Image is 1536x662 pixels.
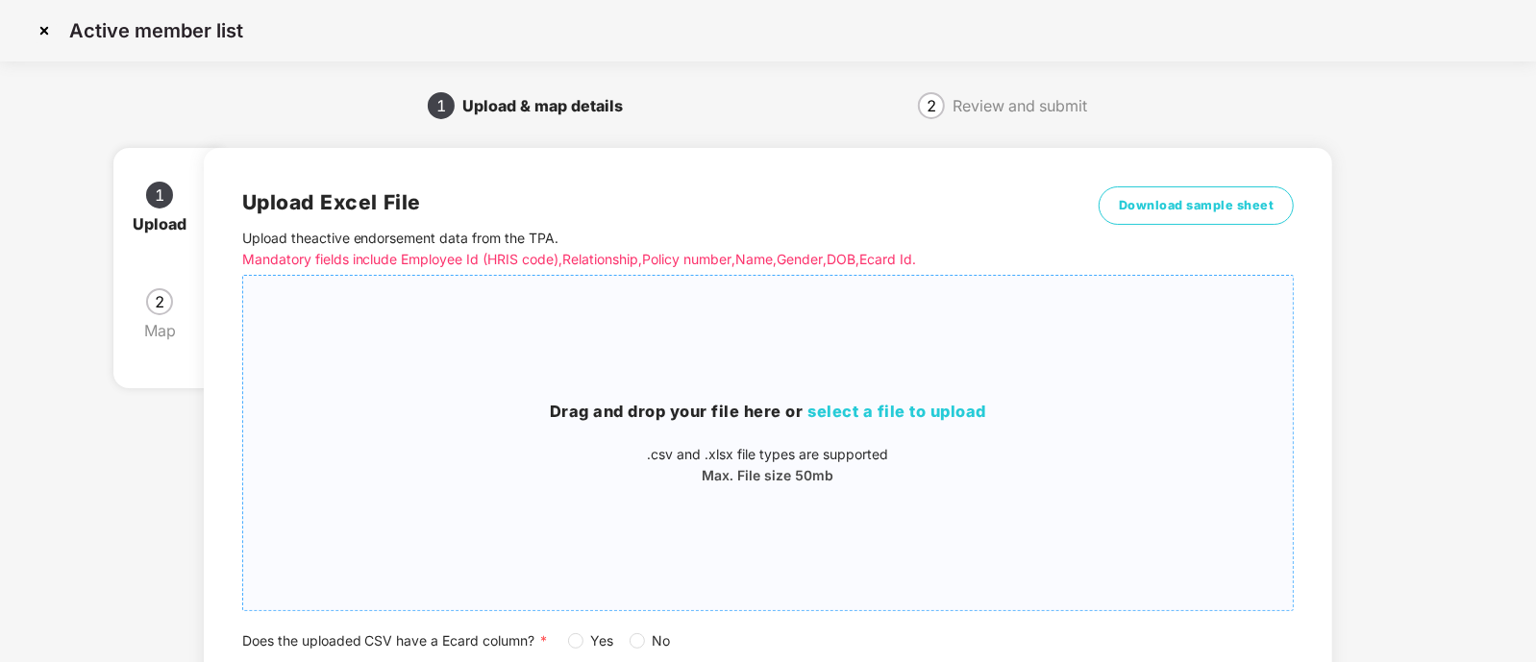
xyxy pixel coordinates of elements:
p: .csv and .xlsx file types are supported [243,444,1294,465]
p: Max. File size 50mb [243,465,1294,486]
h3: Drag and drop your file here or [243,400,1294,425]
span: 2 [155,294,164,309]
div: Upload & map details [462,90,638,121]
span: Download sample sheet [1119,196,1275,215]
span: No [645,630,679,651]
span: 1 [436,98,446,113]
p: Upload the active endorsement data from the TPA . [242,228,1031,270]
span: Drag and drop your file here orselect a file to upload.csv and .xlsx file types are supportedMax.... [243,276,1294,610]
span: select a file to upload [808,402,987,421]
div: Does the uploaded CSV have a Ecard column? [242,630,1295,651]
div: Review and submit [953,90,1087,121]
h2: Upload Excel File [242,186,1031,218]
p: Active member list [69,19,243,42]
span: Yes [583,630,622,651]
div: Upload [133,208,202,239]
img: svg+xml;base64,PHN2ZyBpZD0iQ3Jvc3MtMzJ4MzIiIHhtbG5zPSJodHRwOi8vd3d3LnczLm9yZy8yMDAwL3N2ZyIgd2lkdG... [29,15,60,46]
span: 1 [155,187,164,203]
button: Download sample sheet [1099,186,1295,225]
span: 2 [927,98,936,113]
div: Map [144,315,191,346]
p: Mandatory fields include Employee Id (HRIS code), Relationship, Policy number, Name, Gender, DOB,... [242,249,1031,270]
